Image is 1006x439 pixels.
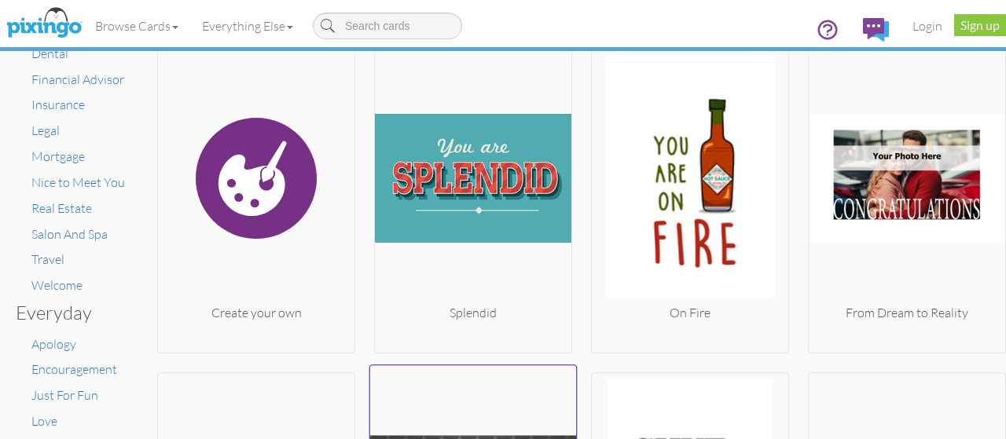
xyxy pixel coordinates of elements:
[31,277,83,293] a: Welcome
[954,14,1006,36] a: Sign up
[863,18,889,42] img: comments.svg
[31,123,60,138] a: Legal
[158,304,354,322] div: Create your own
[31,174,125,190] a: Nice to Meet You
[592,304,788,322] div: On Fire
[31,413,57,429] a: Love
[592,53,788,304] img: 20241203-230502-95ee40736838-250.jpg
[31,97,85,112] a: Insurance
[31,226,108,242] a: Salon And Spa
[83,6,190,46] a: Browse Cards
[190,6,305,46] a: Everything Else
[809,304,1005,322] div: From Dream to Reality
[375,304,571,322] div: Splendid
[31,200,92,216] a: Real Estate
[31,387,98,403] a: Just For Fun
[31,336,76,352] a: Apology
[158,53,354,304] img: create.svg
[313,13,462,39] input: Search cards
[375,53,571,304] img: 20181005-050717-8632b638-250.jpg
[809,53,1005,304] img: 20250905-201811-b377196b96e5-250.png
[16,302,130,323] h3: Everyday
[31,361,117,377] a: Encouragement
[31,71,124,87] a: Financial Advisor
[2,4,86,43] img: pixingo logo
[31,148,85,164] a: Mortgage
[31,251,64,267] a: Travel
[901,6,954,46] a: Login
